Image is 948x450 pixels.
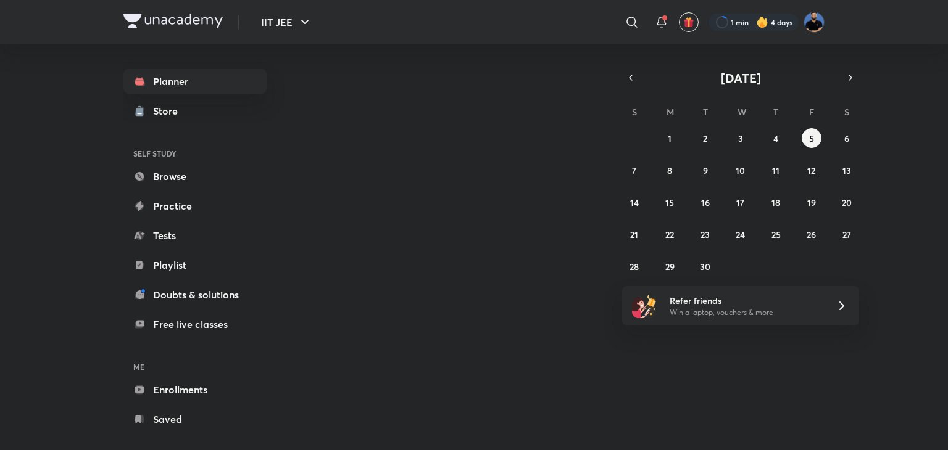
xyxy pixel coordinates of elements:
abbr: September 7, 2025 [632,165,636,176]
button: September 17, 2025 [731,192,750,212]
button: September 29, 2025 [660,256,680,276]
abbr: September 3, 2025 [738,133,743,144]
abbr: September 26, 2025 [807,229,816,240]
abbr: Thursday [773,106,778,118]
p: Win a laptop, vouchers & more [670,307,821,318]
button: September 5, 2025 [802,128,821,148]
button: September 2, 2025 [696,128,715,148]
abbr: Tuesday [703,106,708,118]
abbr: September 14, 2025 [630,197,639,208]
button: September 23, 2025 [696,224,715,244]
img: Md Afroj [804,12,825,33]
button: September 14, 2025 [625,192,644,212]
abbr: September 1, 2025 [668,133,671,144]
abbr: September 11, 2025 [772,165,780,176]
button: September 3, 2025 [731,128,750,148]
abbr: September 4, 2025 [773,133,778,144]
h6: Refer friends [670,294,821,307]
button: September 6, 2025 [837,128,857,148]
button: IIT JEE [254,10,320,35]
h6: ME [123,356,267,377]
img: referral [632,293,657,318]
abbr: September 28, 2025 [630,261,639,272]
button: September 22, 2025 [660,224,680,244]
abbr: September 19, 2025 [807,197,816,208]
button: September 24, 2025 [731,224,750,244]
button: September 25, 2025 [766,224,786,244]
abbr: September 6, 2025 [844,133,849,144]
button: September 7, 2025 [625,160,644,180]
button: September 8, 2025 [660,160,680,180]
a: Browse [123,164,267,189]
abbr: September 10, 2025 [736,165,745,176]
button: September 4, 2025 [766,128,786,148]
h6: SELF STUDY [123,143,267,164]
abbr: September 23, 2025 [701,229,710,240]
abbr: September 8, 2025 [667,165,672,176]
button: September 9, 2025 [696,160,715,180]
abbr: September 16, 2025 [701,197,710,208]
a: Tests [123,223,267,248]
abbr: September 24, 2025 [736,229,745,240]
abbr: September 20, 2025 [842,197,852,208]
div: Store [153,104,185,118]
button: September 13, 2025 [837,160,857,180]
abbr: Sunday [632,106,637,118]
abbr: September 5, 2025 [809,133,814,144]
abbr: September 17, 2025 [736,197,744,208]
button: September 27, 2025 [837,224,857,244]
abbr: Monday [667,106,674,118]
img: Company Logo [123,14,223,28]
a: Company Logo [123,14,223,31]
abbr: September 21, 2025 [630,229,638,240]
abbr: September 29, 2025 [665,261,675,272]
button: September 19, 2025 [802,192,821,212]
abbr: September 12, 2025 [807,165,815,176]
abbr: September 25, 2025 [771,229,781,240]
abbr: September 30, 2025 [700,261,710,272]
button: September 1, 2025 [660,128,680,148]
button: September 11, 2025 [766,160,786,180]
a: Free live classes [123,312,267,337]
button: September 20, 2025 [837,192,857,212]
abbr: Wednesday [738,106,746,118]
button: avatar [679,12,699,32]
span: [DATE] [721,70,761,86]
button: September 26, 2025 [802,224,821,244]
button: September 10, 2025 [731,160,750,180]
button: September 30, 2025 [696,256,715,276]
abbr: September 15, 2025 [665,197,674,208]
button: September 16, 2025 [696,192,715,212]
img: avatar [683,17,694,28]
button: September 12, 2025 [802,160,821,180]
button: [DATE] [639,69,842,86]
abbr: September 27, 2025 [842,229,851,240]
button: September 21, 2025 [625,224,644,244]
a: Playlist [123,253,267,277]
button: September 15, 2025 [660,192,680,212]
abbr: September 13, 2025 [842,165,851,176]
a: Planner [123,69,267,94]
a: Doubts & solutions [123,282,267,307]
a: Store [123,99,267,123]
a: Enrollments [123,377,267,402]
img: streak [756,16,768,28]
abbr: September 22, 2025 [665,229,674,240]
button: September 28, 2025 [625,256,644,276]
abbr: Friday [809,106,814,118]
button: September 18, 2025 [766,192,786,212]
a: Saved [123,407,267,432]
abbr: Saturday [844,106,849,118]
a: Practice [123,194,267,218]
abbr: September 2, 2025 [703,133,707,144]
abbr: September 18, 2025 [771,197,780,208]
abbr: September 9, 2025 [703,165,708,176]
